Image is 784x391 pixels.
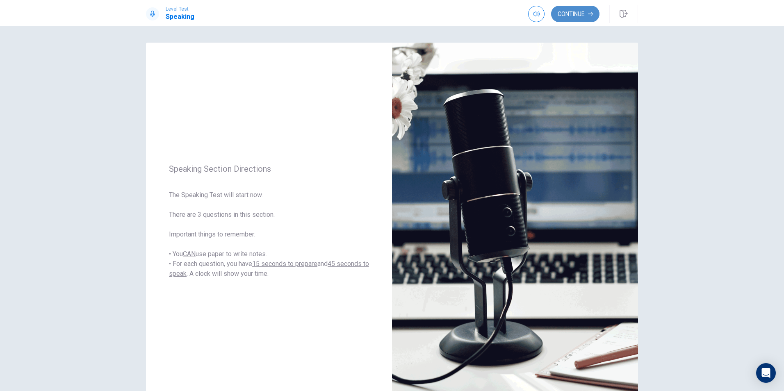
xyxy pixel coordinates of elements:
[252,260,317,268] u: 15 seconds to prepare
[169,190,369,279] span: The Speaking Test will start now. There are 3 questions in this section. Important things to reme...
[166,12,194,22] h1: Speaking
[169,164,369,174] span: Speaking Section Directions
[551,6,599,22] button: Continue
[183,250,196,258] u: CAN
[166,6,194,12] span: Level Test
[756,363,776,383] div: Open Intercom Messenger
